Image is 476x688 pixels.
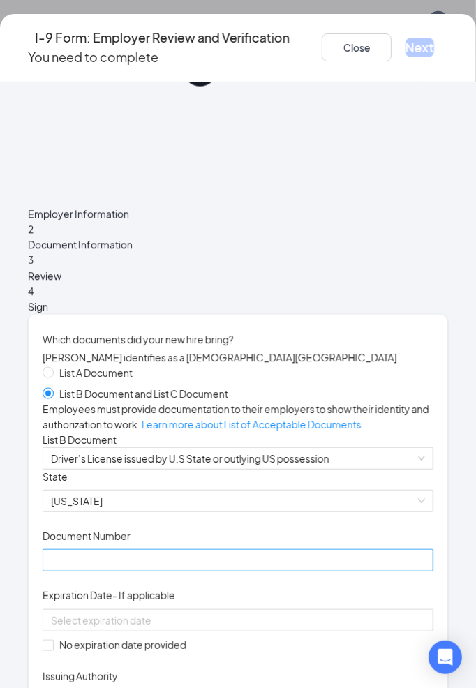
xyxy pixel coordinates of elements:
span: List B Document and List C Document [54,386,234,401]
span: Review [28,268,448,283]
span: List A Document [54,365,138,380]
span: Expiration Date [43,588,175,602]
span: State [43,470,68,484]
button: Close [322,33,392,61]
span: [PERSON_NAME] identifies as a [DEMOGRAPHIC_DATA][GEOGRAPHIC_DATA] [43,351,397,364]
span: List B Document [43,433,117,446]
span: Issuing Authority [43,669,118,683]
span: California [51,491,425,511]
p: You need to complete [28,47,290,67]
span: Which documents did your new hire bring? [43,331,433,347]
span: Document Number [43,529,131,543]
span: 3 [28,254,34,267]
div: Open Intercom Messenger [429,641,462,674]
span: 4 [28,285,34,297]
button: Next [406,38,434,57]
a: Learn more about List of Acceptable Documents [142,418,362,431]
span: No expiration date provided [54,637,192,652]
span: Sign [28,299,448,314]
span: Driver’s License issued by U.S State or outlying US possession [51,448,425,469]
span: Employees must provide documentation to their employers to show their identity and authorization ... [43,403,429,431]
input: Select expiration date [51,613,422,628]
h4: I-9 Form: Employer Review and Verification [35,28,290,47]
span: 2 [28,223,34,236]
span: Employer Information [28,207,448,222]
span: Document Information [28,237,448,253]
span: - If applicable [112,589,175,601]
